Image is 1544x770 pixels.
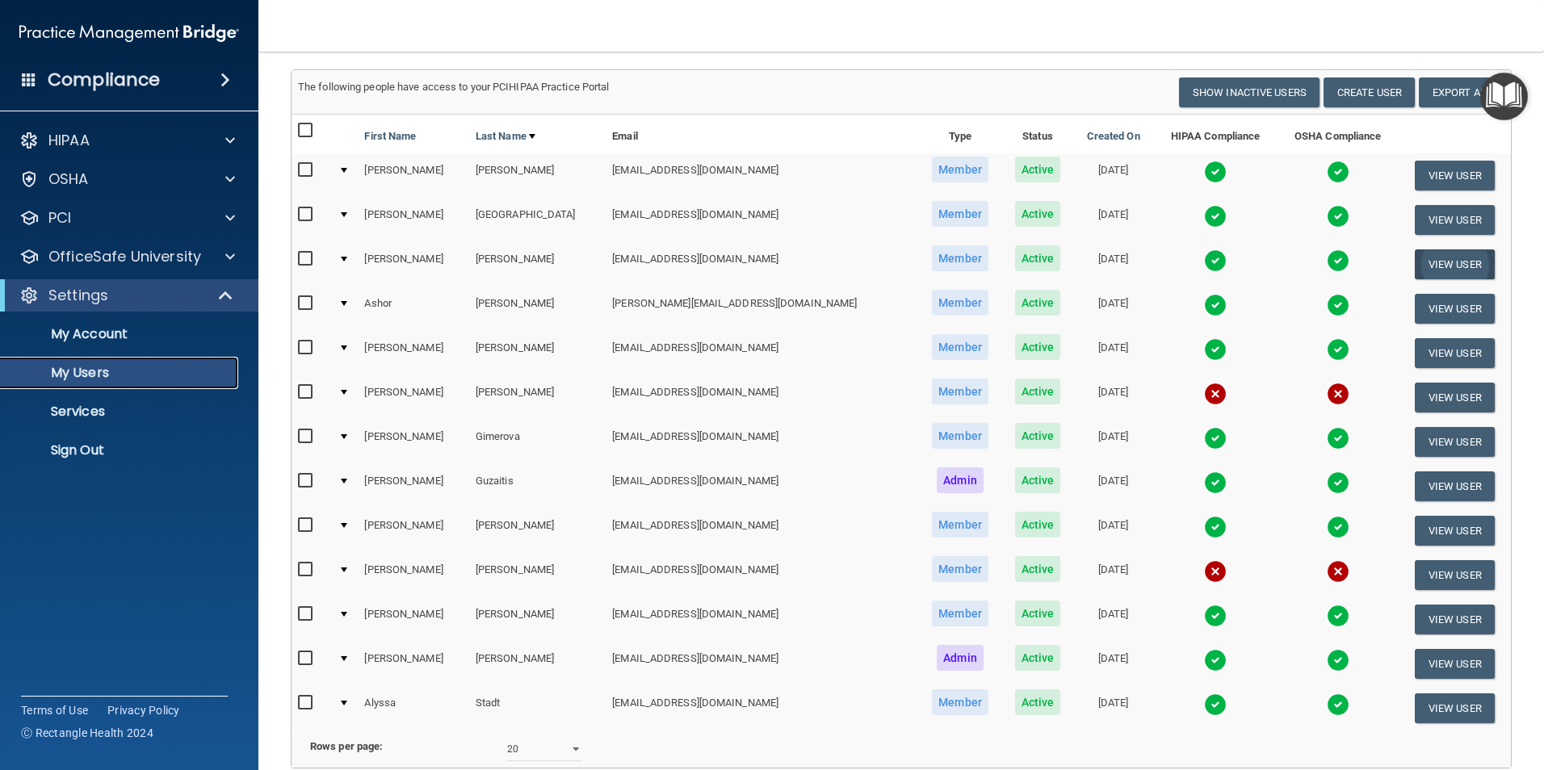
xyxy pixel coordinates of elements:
span: Member [932,512,988,538]
span: Active [1015,645,1061,671]
p: Settings [48,286,108,305]
span: Member [932,290,988,316]
span: Active [1015,689,1061,715]
span: Member [932,689,988,715]
span: Active [1015,556,1061,582]
td: [DATE] [1073,553,1153,597]
img: tick.e7d51cea.svg [1327,649,1349,672]
p: PCI [48,208,71,228]
img: tick.e7d51cea.svg [1204,338,1227,361]
button: View User [1415,338,1495,368]
span: Active [1015,512,1061,538]
img: tick.e7d51cea.svg [1327,516,1349,538]
td: [EMAIL_ADDRESS][DOMAIN_NAME] [606,198,918,242]
span: Ⓒ Rectangle Health 2024 [21,725,153,741]
td: [PERSON_NAME] [469,642,606,686]
img: tick.e7d51cea.svg [1204,605,1227,627]
td: [GEOGRAPHIC_DATA] [469,198,606,242]
button: View User [1415,383,1495,412]
img: cross.ca9f0e7f.svg [1204,560,1227,583]
img: tick.e7d51cea.svg [1204,693,1227,716]
img: tick.e7d51cea.svg [1327,294,1349,316]
span: Admin [937,645,984,671]
td: [EMAIL_ADDRESS][DOMAIN_NAME] [606,242,918,287]
th: Email [606,115,918,153]
td: Stadt [469,686,606,730]
td: [PERSON_NAME] [358,642,468,686]
img: tick.e7d51cea.svg [1327,205,1349,228]
span: Active [1015,423,1061,449]
td: [DATE] [1073,375,1153,420]
th: Type [918,115,1002,153]
th: Status [1002,115,1073,153]
span: Member [932,379,988,404]
button: View User [1415,605,1495,634]
td: [PERSON_NAME] [469,597,606,642]
span: Member [932,245,988,271]
iframe: Drift Widget Chat Controller [1265,655,1525,720]
button: View User [1415,161,1495,190]
button: View User [1415,560,1495,590]
td: [PERSON_NAME] [469,553,606,597]
td: [PERSON_NAME] [358,242,468,287]
p: OSHA [48,169,89,189]
td: [EMAIL_ADDRESS][DOMAIN_NAME] [606,553,918,597]
img: tick.e7d51cea.svg [1327,161,1349,183]
td: [PERSON_NAME] [469,287,606,331]
img: tick.e7d51cea.svg [1327,249,1349,272]
p: HIPAA [48,131,90,150]
td: [EMAIL_ADDRESS][DOMAIN_NAME] [606,642,918,686]
button: View User [1415,205,1495,235]
span: Active [1015,290,1061,316]
span: Member [932,201,988,227]
td: [PERSON_NAME] [469,242,606,287]
td: [EMAIL_ADDRESS][DOMAIN_NAME] [606,686,918,730]
span: Active [1015,467,1061,493]
td: [EMAIL_ADDRESS][DOMAIN_NAME] [606,375,918,420]
td: [PERSON_NAME] [469,153,606,198]
span: Member [932,157,988,182]
a: OfficeSafe University [19,247,235,266]
button: Open Resource Center [1480,73,1528,120]
td: Ashor [358,287,468,331]
button: View User [1415,294,1495,324]
span: Active [1015,157,1061,182]
td: [PERSON_NAME][EMAIL_ADDRESS][DOMAIN_NAME] [606,287,918,331]
img: tick.e7d51cea.svg [1204,649,1227,672]
img: tick.e7d51cea.svg [1204,294,1227,316]
td: [PERSON_NAME] [469,508,606,553]
td: [PERSON_NAME] [469,375,606,420]
button: View User [1415,249,1495,279]
button: Show Inactive Users [1179,77,1320,107]
a: Settings [19,286,234,305]
a: PCI [19,208,235,228]
p: My Account [10,326,231,342]
td: [PERSON_NAME] [358,553,468,597]
td: [EMAIL_ADDRESS][DOMAIN_NAME] [606,464,918,508]
span: Active [1015,201,1061,227]
td: [EMAIL_ADDRESS][DOMAIN_NAME] [606,508,918,553]
td: [PERSON_NAME] [358,597,468,642]
span: Active [1015,379,1061,404]
span: Admin [937,467,984,493]
span: Member [932,423,988,449]
td: [DATE] [1073,198,1153,242]
td: [PERSON_NAME] [358,331,468,375]
td: Alyssa [358,686,468,730]
a: First Name [364,127,416,146]
span: Member [932,601,988,626]
b: Rows per page: [310,740,383,752]
td: [PERSON_NAME] [358,375,468,420]
span: Member [932,334,988,360]
td: [DATE] [1073,153,1153,198]
button: View User [1415,516,1495,546]
img: tick.e7d51cea.svg [1327,471,1349,494]
img: tick.e7d51cea.svg [1204,471,1227,494]
td: [EMAIL_ADDRESS][DOMAIN_NAME] [606,153,918,198]
img: PMB logo [19,17,239,49]
td: [DATE] [1073,508,1153,553]
p: My Users [10,365,231,381]
td: [DATE] [1073,287,1153,331]
td: [PERSON_NAME] [358,464,468,508]
img: tick.e7d51cea.svg [1204,161,1227,183]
